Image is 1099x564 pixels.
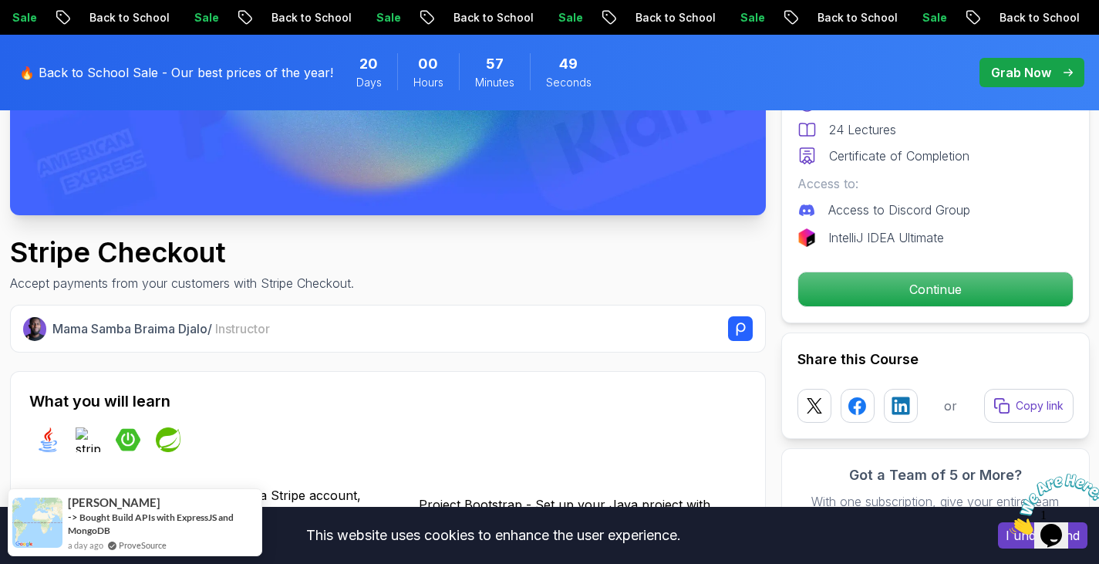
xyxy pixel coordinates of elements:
[12,498,62,548] img: provesource social proof notification image
[797,464,1074,486] h3: Got a Team of 5 or More?
[39,10,144,25] p: Back to School
[767,10,872,25] p: Back to School
[10,274,354,292] p: Accept payments from your customers with Stripe Checkout.
[35,427,60,452] img: java logo
[797,272,1074,307] button: Continue
[798,272,1073,306] p: Continue
[359,53,378,75] span: 20 Days
[12,518,975,552] div: This website uses cookies to enhance the user experience.
[76,427,100,452] img: stripe logo
[508,10,558,25] p: Sale
[23,317,47,341] img: Nelson Djalo
[991,63,1051,82] p: Grab Now
[1016,398,1064,414] p: Copy link
[797,492,1074,529] p: With one subscription, give your entire team access to all courses and features.
[52,319,270,338] p: Mama Samba Braima Djalo /
[68,511,78,523] span: ->
[6,6,12,19] span: 1
[949,10,1054,25] p: Back to School
[546,75,592,90] span: Seconds
[944,397,957,415] p: or
[828,228,944,247] p: IntelliJ IDEA Ultimate
[51,486,379,542] p: Getting Started with Stripe - Create a Stripe account, configure products, and explore Stripe's A...
[119,539,167,552] a: ProveSource
[144,10,194,25] p: Sale
[215,321,270,336] span: Instructor
[68,512,234,536] a: Bought Build APIs with ExpressJS and MongoDB
[998,522,1087,549] button: Accept cookies
[559,53,578,75] span: 49 Seconds
[68,496,160,509] span: [PERSON_NAME]
[690,10,740,25] p: Sale
[797,228,816,247] img: jetbrains logo
[1003,468,1099,541] iframe: chat widget
[984,389,1074,423] button: Copy link
[29,390,747,412] h2: What you will learn
[829,120,896,139] p: 24 Lectures
[828,201,970,219] p: Access to Discord Group
[326,10,376,25] p: Sale
[10,237,354,268] h1: Stripe Checkout
[419,495,747,532] p: Project Bootstrap - Set up your Java project with IntelliJ and Stripe dependencies for smooth int...
[356,75,382,90] span: Days
[19,63,333,82] p: 🔥 Back to School Sale - Our best prices of the year!
[403,10,508,25] p: Back to School
[486,53,504,75] span: 57 Minutes
[156,427,180,452] img: spring logo
[116,427,140,452] img: spring-boot logo
[6,6,102,67] img: Chat attention grabber
[829,147,969,165] p: Certificate of Completion
[797,174,1074,193] p: Access to:
[872,10,922,25] p: Sale
[585,10,690,25] p: Back to School
[68,539,103,552] span: a day ago
[221,10,326,25] p: Back to School
[797,349,1074,370] h2: Share this Course
[418,53,438,75] span: 0 Hours
[475,75,514,90] span: Minutes
[413,75,443,90] span: Hours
